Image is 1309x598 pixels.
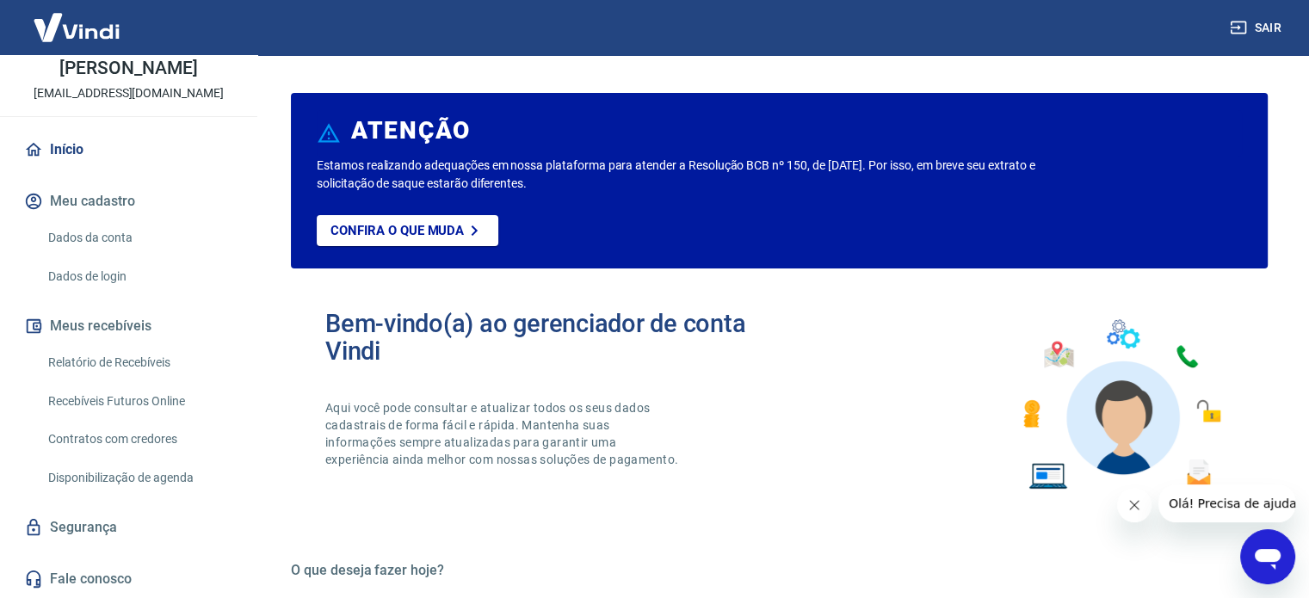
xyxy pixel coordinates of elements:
[34,84,224,102] p: [EMAIL_ADDRESS][DOMAIN_NAME]
[1117,488,1152,522] iframe: Fechar mensagem
[317,157,1057,193] p: Estamos realizando adequações em nossa plataforma para atender a Resolução BCB nº 150, de [DATE]....
[21,307,237,345] button: Meus recebíveis
[325,310,780,365] h2: Bem-vindo(a) ao gerenciador de conta Vindi
[1226,12,1288,44] button: Sair
[317,215,498,246] a: Confira o que muda
[10,12,145,26] span: Olá! Precisa de ajuda?
[1240,529,1295,584] iframe: Botão para abrir a janela de mensagens
[1158,484,1295,522] iframe: Mensagem da empresa
[41,259,237,294] a: Dados de login
[21,1,133,53] img: Vindi
[291,562,1268,579] h5: O que deseja fazer hoje?
[1008,310,1233,500] img: Imagem de um avatar masculino com diversos icones exemplificando as funcionalidades do gerenciado...
[21,182,237,220] button: Meu cadastro
[351,122,471,139] h6: ATENÇÃO
[325,399,682,468] p: Aqui você pode consultar e atualizar todos os seus dados cadastrais de forma fácil e rápida. Mant...
[41,345,237,380] a: Relatório de Recebíveis
[41,422,237,457] a: Contratos com credores
[21,131,237,169] a: Início
[330,223,464,238] p: Confira o que muda
[41,460,237,496] a: Disponibilização de agenda
[41,220,237,256] a: Dados da conta
[41,384,237,419] a: Recebíveis Futuros Online
[21,509,237,546] a: Segurança
[59,59,197,77] p: [PERSON_NAME]
[21,560,237,598] a: Fale conosco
